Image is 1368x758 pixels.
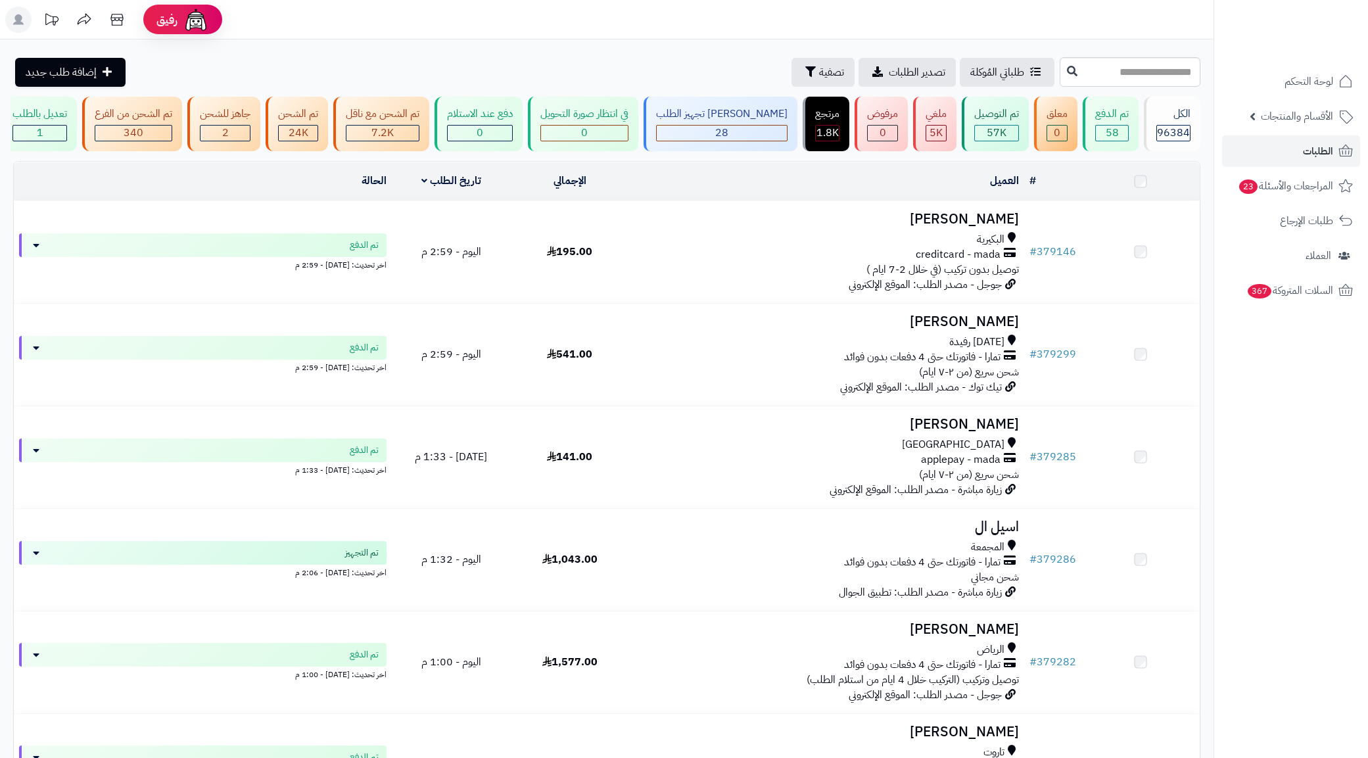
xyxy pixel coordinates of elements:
[1222,240,1360,272] a: العملاء
[657,126,787,141] div: 28
[990,173,1019,189] a: العميل
[1141,97,1203,151] a: الكل96384
[185,97,263,151] a: جاهز للشحن 2
[791,58,855,87] button: تصفية
[1047,107,1068,122] div: معلق
[421,244,481,260] span: اليوم - 2:59 م
[1157,125,1190,141] span: 96384
[200,126,250,141] div: 2
[547,346,592,362] span: 541.00
[421,654,481,670] span: اليوم - 1:00 م
[278,107,318,122] div: تم الشحن
[95,107,172,122] div: تم الشحن من الفرع
[415,449,487,465] span: [DATE] - 1:33 م
[1080,97,1141,151] a: تم الدفع 58
[350,239,379,252] span: تم الدفع
[1029,346,1076,362] a: #379299
[1054,125,1060,141] span: 0
[859,58,956,87] a: تصدير الطلبات
[715,125,728,141] span: 28
[852,97,910,151] a: مرفوض 0
[331,97,432,151] a: تم الشحن مع ناقل 7.2K
[279,126,318,141] div: 24015
[867,107,898,122] div: مرفوض
[19,462,387,476] div: اخر تحديث: [DATE] - 1:33 م
[1096,126,1128,141] div: 58
[1029,449,1037,465] span: #
[960,58,1054,87] a: طلباتي المُوكلة
[1279,10,1356,37] img: logo-2.png
[432,97,525,151] a: دفع عند الاستلام 0
[289,125,308,141] span: 24K
[542,552,598,567] span: 1,043.00
[346,126,419,141] div: 7222
[1029,346,1037,362] span: #
[1106,125,1119,141] span: 58
[80,97,185,151] a: تم الشحن من الفرع 340
[868,126,897,141] div: 0
[971,569,1019,585] span: شحن مجاني
[222,125,229,141] span: 2
[634,417,1019,432] h3: [PERSON_NAME]
[1247,283,1273,299] span: 367
[350,444,379,457] span: تم الدفع
[849,687,1002,703] span: جوجل - مصدر الطلب: الموقع الإلكتروني
[19,565,387,579] div: اخر تحديث: [DATE] - 2:06 م
[12,107,67,122] div: تعديل بالطلب
[930,125,943,141] span: 5K
[641,97,800,151] a: [PERSON_NAME] تجهيز الطلب 28
[95,126,172,141] div: 340
[540,107,628,122] div: في انتظار صورة التحويل
[975,126,1018,141] div: 57016
[1285,72,1333,91] span: لوحة التحكم
[819,64,844,80] span: تصفية
[1047,126,1067,141] div: 0
[844,657,1001,673] span: تمارا - فاتورتك حتى 4 دفعات بدون فوائد
[987,125,1006,141] span: 57K
[421,552,481,567] span: اليوم - 1:32 م
[844,555,1001,570] span: تمارا - فاتورتك حتى 4 دفعات بدون فوائد
[634,519,1019,534] h3: اسيل ال
[1029,552,1076,567] a: #379286
[916,247,1001,262] span: creditcard - mada
[1029,449,1076,465] a: #379285
[959,97,1031,151] a: تم التوصيل 57K
[977,232,1004,247] span: البكيرية
[971,540,1004,555] span: المجمعة
[1238,177,1333,195] span: المراجعات والأسئلة
[977,642,1004,657] span: الرياض
[183,7,209,33] img: ai-face.png
[974,107,1019,122] div: تم التوصيل
[542,654,598,670] span: 1,577.00
[1029,552,1037,567] span: #
[1031,97,1080,151] a: معلق 0
[1222,205,1360,237] a: طلبات الإرجاع
[1222,170,1360,202] a: المراجعات والأسئلة23
[1222,135,1360,167] a: الطلبات
[840,379,1002,395] span: تيك توك - مصدر الطلب: الموقع الإلكتروني
[921,452,1001,467] span: applepay - mada
[839,584,1002,600] span: زيارة مباشرة - مصدر الطلب: تطبيق الجوال
[13,126,66,141] div: 1
[1029,244,1076,260] a: #379146
[124,125,143,141] span: 340
[656,107,788,122] div: [PERSON_NAME] تجهيز الطلب
[634,212,1019,227] h3: [PERSON_NAME]
[448,126,512,141] div: 0
[581,125,588,141] span: 0
[19,257,387,271] div: اخر تحديث: [DATE] - 2:59 م
[919,364,1019,380] span: شحن سريع (من ٢-٧ ايام)
[371,125,394,141] span: 7.2K
[800,97,852,151] a: مرتجع 1.8K
[1238,179,1258,195] span: 23
[816,126,839,141] div: 1841
[910,97,959,151] a: ملغي 5K
[634,724,1019,740] h3: [PERSON_NAME]
[949,335,1004,350] span: [DATE] رفيدة
[1156,107,1191,122] div: الكل
[547,244,592,260] span: 195.00
[263,97,331,151] a: تم الشحن 24K
[35,7,68,36] a: تحديثات المنصة
[844,350,1001,365] span: تمارا - فاتورتك حتى 4 دفعات بدون فوائد
[1029,173,1036,189] a: #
